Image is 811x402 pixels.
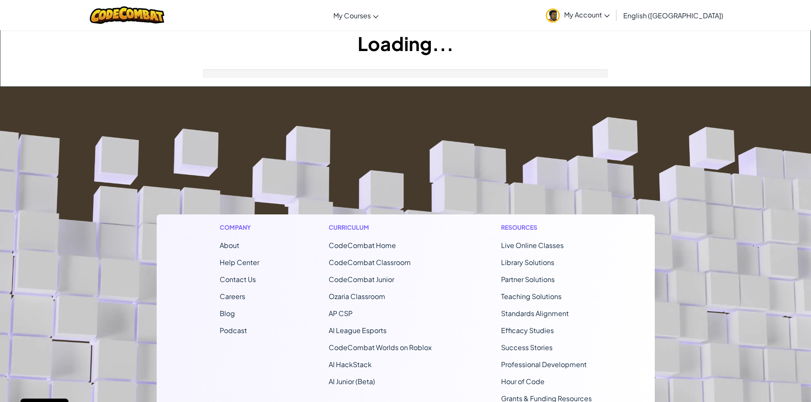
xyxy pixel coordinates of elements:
a: Podcast [220,326,247,335]
a: Efficacy Studies [501,326,554,335]
span: My Account [564,10,610,19]
a: CodeCombat Classroom [329,258,411,267]
a: Blog [220,309,235,318]
h1: Loading... [0,30,811,57]
a: AI HackStack [329,360,372,369]
h1: Resources [501,223,592,232]
a: Help Center [220,258,259,267]
a: Partner Solutions [501,275,555,284]
h1: Company [220,223,259,232]
img: CodeCombat logo [90,6,164,24]
a: Success Stories [501,343,553,352]
span: My Courses [333,11,371,20]
span: Contact Us [220,275,256,284]
span: CodeCombat Home [329,241,396,250]
a: My Account [542,2,614,29]
a: About [220,241,239,250]
a: AI League Esports [329,326,387,335]
a: My Courses [329,4,383,27]
a: CodeCombat Worlds on Roblox [329,343,432,352]
a: Ozaria Classroom [329,292,385,301]
a: Live Online Classes [501,241,564,250]
img: avatar [546,9,560,23]
a: Hour of Code [501,377,544,386]
a: English ([GEOGRAPHIC_DATA]) [619,4,728,27]
a: Careers [220,292,245,301]
h1: Curriculum [329,223,432,232]
a: Standards Alignment [501,309,569,318]
span: English ([GEOGRAPHIC_DATA]) [623,11,723,20]
a: Professional Development [501,360,587,369]
a: Library Solutions [501,258,554,267]
a: AP CSP [329,309,352,318]
a: CodeCombat Junior [329,275,394,284]
a: Teaching Solutions [501,292,562,301]
a: AI Junior (Beta) [329,377,375,386]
